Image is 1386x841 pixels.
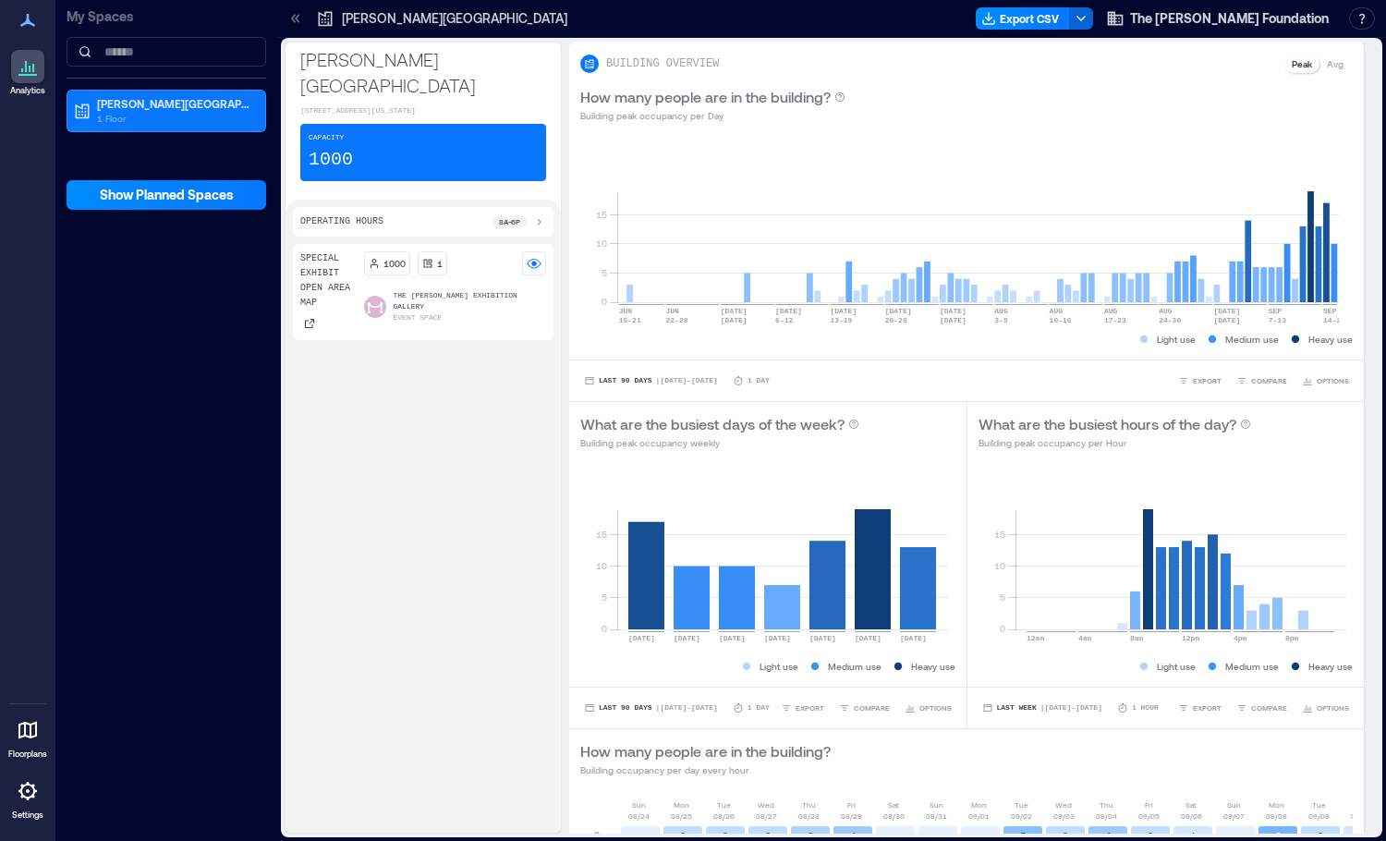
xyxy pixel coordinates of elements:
text: [DATE] [809,634,836,642]
p: 1000 [309,147,353,173]
tspan: 10 [596,560,607,571]
button: EXPORT [1174,372,1225,390]
p: Capacity [309,132,344,143]
p: 09/08 [1266,811,1287,822]
p: Operating Hours [300,214,383,229]
p: Fri [847,799,856,811]
p: Heavy use [1308,332,1353,347]
p: 09/01 [968,811,990,822]
span: EXPORT [1193,702,1222,713]
p: 09/09 [1308,811,1330,822]
tspan: 5 [999,591,1004,603]
text: AUG [1104,307,1118,315]
button: Show Planned Spaces [67,180,266,210]
p: 1 Hour [1132,702,1159,713]
p: How many people are in the building? [580,740,831,762]
tspan: 10 [596,238,607,249]
p: Tue [1312,799,1326,811]
text: SEP [1269,307,1283,315]
p: 09/10 [1351,811,1372,822]
text: 22-28 [666,316,688,324]
text: 4am [1078,634,1092,642]
p: Light use [1157,332,1196,347]
button: OPTIONS [1298,699,1353,717]
p: [PERSON_NAME][GEOGRAPHIC_DATA] [300,46,546,98]
tspan: 15 [596,529,607,540]
button: COMPARE [1233,372,1291,390]
p: 08/29 [841,811,862,822]
p: Mon [971,799,987,811]
p: Heavy use [911,659,955,674]
tspan: 10 [993,560,1004,571]
p: 08/30 [883,811,905,822]
p: Floorplans [8,749,47,760]
text: 24-30 [1159,316,1181,324]
button: OPTIONS [901,699,955,717]
p: 08/26 [713,811,735,822]
text: AUG [1159,307,1173,315]
text: [DATE] [855,634,881,642]
p: 1 [437,256,443,271]
text: 12am [1027,634,1044,642]
tspan: 0 [602,623,607,634]
text: [DATE] [900,634,927,642]
p: 1 Day [748,702,770,713]
p: Tue [1015,799,1028,811]
span: COMPARE [854,702,890,713]
p: Wed [1055,799,1072,811]
p: What are the busiest days of the week? [580,413,845,435]
p: The [PERSON_NAME] Exhibition Gallery [394,290,547,312]
span: EXPORT [796,702,824,713]
button: COMPARE [1233,699,1291,717]
p: 1 Day [748,375,770,386]
p: Sat [1185,799,1197,811]
text: 8am [1130,634,1144,642]
span: OPTIONS [1317,702,1349,713]
tspan: 0 [999,623,1004,634]
span: Show Planned Spaces [100,186,234,204]
p: 09/04 [1096,811,1117,822]
text: JUN [619,307,633,315]
text: 20-26 [885,316,907,324]
text: 10-16 [1050,316,1072,324]
text: [DATE] [721,316,748,324]
p: Sun [632,799,646,811]
p: Avg [1327,56,1343,71]
p: Tue [717,799,731,811]
p: Building peak occupancy per Day [580,108,845,123]
text: 6-12 [775,316,793,324]
p: Mon [674,799,689,811]
text: [DATE] [775,307,802,315]
span: COMPARE [1251,375,1287,386]
text: AUG [1050,307,1064,315]
button: Export CSV [976,7,1070,30]
tspan: 15 [993,529,1004,540]
p: What are the busiest hours of the day? [979,413,1236,435]
p: Light use [1157,659,1196,674]
button: OPTIONS [1298,372,1353,390]
text: 15-21 [619,316,641,324]
p: [PERSON_NAME][GEOGRAPHIC_DATA] [97,96,252,111]
p: 08/28 [798,811,820,822]
text: 3-9 [994,316,1008,324]
text: [DATE] [764,634,791,642]
a: Floorplans [3,708,53,765]
text: [DATE] [721,307,748,315]
p: Peak [1292,56,1312,71]
p: Special Exhibit Open Area Map [300,251,357,311]
p: Event Space [394,312,443,323]
p: 09/07 [1223,811,1245,822]
p: Building peak occupancy weekly [580,435,859,450]
text: [DATE] [830,307,857,315]
span: EXPORT [1193,375,1222,386]
tspan: 15 [596,209,607,220]
button: EXPORT [1174,699,1225,717]
button: Last Week |[DATE]-[DATE] [979,699,1106,717]
p: Light use [760,659,798,674]
p: Settings [12,810,43,821]
text: 12pm [1182,634,1199,642]
text: 8pm [1285,634,1299,642]
text: [DATE] [719,634,746,642]
text: [DATE] [628,634,655,642]
p: Analytics [10,85,45,96]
